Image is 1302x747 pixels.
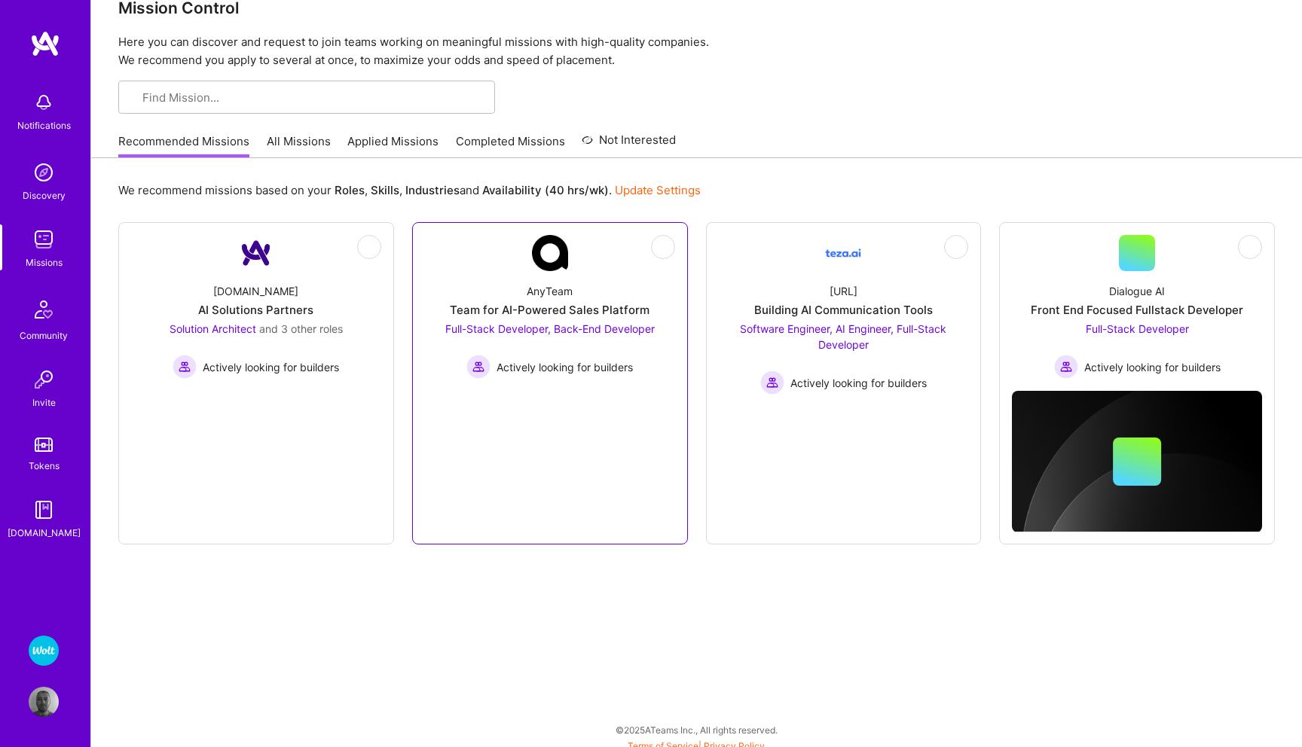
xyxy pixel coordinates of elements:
[20,328,68,343] div: Community
[238,235,274,271] img: Company Logo
[582,131,676,158] a: Not Interested
[1109,283,1165,299] div: Dialogue AI
[203,359,339,375] span: Actively looking for builders
[532,235,568,271] img: Company Logo
[527,283,573,299] div: AnyTeam
[456,133,565,158] a: Completed Missions
[347,133,439,158] a: Applied Missions
[466,355,491,379] img: Actively looking for builders
[1084,359,1221,375] span: Actively looking for builders
[1031,302,1243,318] div: Front End Focused Fullstack Developer
[130,93,142,104] i: icon SearchGrey
[719,235,969,395] a: Company Logo[URL]Building AI Communication ToolsSoftware Engineer, AI Engineer, Full-Stack Develo...
[267,133,331,158] a: All Missions
[760,370,784,395] img: Actively looking for builders
[118,33,1275,69] p: Here you can discover and request to join teams working on meaningful missions with high-quality ...
[29,687,59,717] img: User Avatar
[950,241,962,253] i: icon EyeClosed
[29,87,59,117] img: bell
[1012,391,1262,532] img: cover
[35,438,53,452] img: tokens
[17,117,71,133] div: Notifications
[25,687,63,717] a: User Avatar
[615,183,701,197] a: Update Settings
[425,235,675,379] a: Company LogoAnyTeamTeam for AI-Powered Sales PlatformFull-Stack Developer, Back-End Developer Act...
[482,183,609,197] b: Availability (40 hrs/wk)
[32,395,56,410] div: Invite
[497,359,633,375] span: Actively looking for builders
[830,283,857,299] div: [URL]
[1054,355,1078,379] img: Actively looking for builders
[371,183,399,197] b: Skills
[29,157,59,188] img: discovery
[25,636,63,666] a: Wolt - Fintech: Payments Expansion Team
[29,495,59,525] img: guide book
[118,133,249,158] a: Recommended Missions
[8,525,81,541] div: [DOMAIN_NAME]
[259,322,343,335] span: and 3 other roles
[198,302,313,318] div: AI Solutions Partners
[825,235,861,271] img: Company Logo
[118,182,701,198] p: We recommend missions based on your , , and .
[29,364,59,395] img: Invite
[450,302,649,318] div: Team for AI-Powered Sales Platform
[173,355,197,379] img: Actively looking for builders
[657,241,669,253] i: icon EyeClosed
[1012,235,1262,379] a: Dialogue AIFront End Focused Fullstack DeveloperFull-Stack Developer Actively looking for builder...
[1244,241,1256,253] i: icon EyeClosed
[26,255,63,270] div: Missions
[26,291,62,328] img: Community
[23,188,66,203] div: Discovery
[29,224,59,255] img: teamwork
[213,283,298,299] div: [DOMAIN_NAME]
[740,322,946,351] span: Software Engineer, AI Engineer, Full-Stack Developer
[29,458,60,474] div: Tokens
[131,235,381,379] a: Company Logo[DOMAIN_NAME]AI Solutions PartnersSolution Architect and 3 other rolesActively lookin...
[29,636,59,666] img: Wolt - Fintech: Payments Expansion Team
[335,183,365,197] b: Roles
[1086,322,1189,335] span: Full-Stack Developer
[405,183,460,197] b: Industries
[754,302,933,318] div: Building AI Communication Tools
[363,241,375,253] i: icon EyeClosed
[445,322,655,335] span: Full-Stack Developer, Back-End Developer
[142,90,483,105] input: Find Mission...
[790,375,927,391] span: Actively looking for builders
[30,30,60,57] img: logo
[170,322,256,335] span: Solution Architect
